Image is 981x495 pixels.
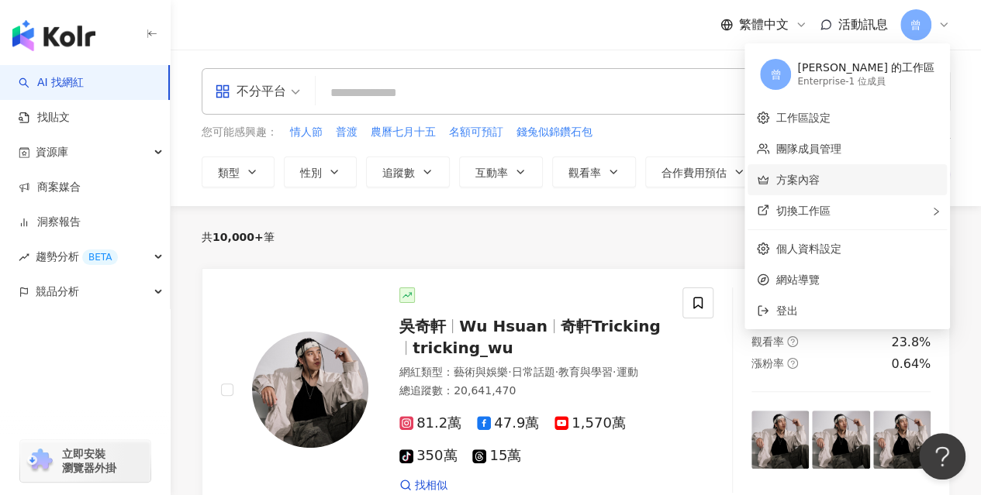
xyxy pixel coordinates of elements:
span: · [554,366,558,378]
a: 找貼文 [19,110,70,125]
div: 23.8% [891,334,931,351]
span: 錢兔似錦鑽石包 [516,125,592,140]
span: 立即安裝 瀏覽器外掛 [62,447,116,475]
button: 性別 [284,156,357,187]
span: 資源庫 [36,135,68,170]
button: 情人節 [289,124,323,141]
span: 農曆七月十五 [371,125,436,140]
span: Wu Hsuan [459,317,547,335]
span: · [508,366,511,378]
img: post-image [751,411,809,468]
div: BETA [82,249,118,265]
span: appstore [215,84,230,99]
span: 47.9萬 [477,415,539,431]
span: 活動訊息 [838,17,888,32]
a: 商案媒合 [19,180,81,195]
a: 找相似 [399,478,447,493]
span: 漲粉率 [751,357,784,370]
span: 普渡 [336,125,358,140]
span: 競品分析 [36,274,79,309]
span: 切換工作區 [775,205,830,217]
span: 10,000+ [212,231,264,243]
span: 趨勢分析 [36,239,118,274]
span: question-circle [787,336,798,347]
a: 個人資料設定 [775,242,841,255]
div: 網紅類型 ： [399,365,664,380]
button: 普渡 [335,124,358,141]
span: 曾 [770,66,781,83]
span: 藝術與娛樂 [454,366,508,378]
div: 0.64% [891,356,931,373]
span: tricking_wu [413,339,513,357]
span: 日常話題 [511,366,554,378]
button: 合作費用預估 [645,156,762,187]
span: 網站導覽 [775,271,938,288]
span: 吳奇軒 [399,317,446,335]
span: 類型 [218,167,240,179]
span: 追蹤數 [382,167,415,179]
span: 互動率 [475,167,508,179]
img: KOL Avatar [252,332,368,448]
span: 找相似 [415,478,447,493]
a: searchAI 找網紅 [19,75,84,91]
span: 運動 [616,366,637,378]
span: 15萬 [472,448,521,464]
span: 81.2萬 [399,415,461,431]
span: 觀看率 [751,335,784,348]
span: 合作費用預估 [661,167,727,179]
span: 1,570萬 [554,415,626,431]
img: logo [12,20,95,51]
span: 名額可預訂 [449,125,503,140]
div: 總追蹤數 ： 20,641,470 [399,383,664,399]
div: 共 筆 [202,231,275,243]
a: chrome extension立即安裝 瀏覽器外掛 [20,440,150,482]
span: right [931,207,941,216]
button: 互動率 [459,156,543,187]
div: 不分平台 [215,79,286,104]
button: 農曆七月十五 [370,124,437,141]
button: 追蹤數 [366,156,450,187]
span: · [613,366,616,378]
button: 觀看率 [552,156,636,187]
a: 團隊成員管理 [775,143,841,155]
span: 性別 [300,167,322,179]
a: 方案內容 [775,174,819,186]
button: 名額可預訂 [448,124,504,141]
span: 奇軒Tricking [561,317,661,335]
span: question-circle [787,358,798,369]
button: 類型 [202,156,275,187]
span: 350萬 [399,448,457,464]
span: 情人節 [290,125,323,140]
div: [PERSON_NAME] 的工作區 [797,60,934,76]
span: rise [19,252,29,263]
img: post-image [873,411,931,468]
div: Enterprise - 1 位成員 [797,75,934,88]
img: chrome extension [25,449,55,473]
iframe: Help Scout Beacon - Open [919,433,965,480]
span: 教育與學習 [558,366,613,378]
a: 工作區設定 [775,112,830,124]
span: 曾 [910,16,921,33]
span: 您可能感興趣： [202,125,278,140]
span: 繁體中文 [739,16,789,33]
span: 登出 [775,304,797,317]
a: 洞察報告 [19,215,81,230]
span: 觀看率 [568,167,601,179]
button: 錢兔似錦鑽石包 [516,124,593,141]
img: post-image [812,411,869,468]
